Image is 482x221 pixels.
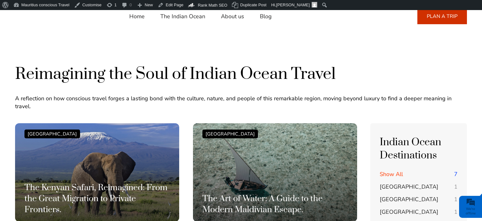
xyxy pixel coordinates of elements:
[276,3,310,7] span: [PERSON_NAME]
[380,136,458,162] h4: Indian Ocean Destinations
[221,9,244,24] a: About us
[24,130,80,138] div: [GEOGRAPHIC_DATA]
[260,9,272,24] a: Blog
[15,64,467,85] h1: Reimagining the Soul of Indian Ocean Travel
[380,170,458,178] a: Show All 7
[198,3,227,8] span: Rank Math SEO
[454,183,458,191] span: 1
[202,193,348,215] h3: The Art of Water: A Guide to the Modern Maldivian Escape.
[380,196,458,203] a: [GEOGRAPHIC_DATA] 1
[380,183,438,191] span: [GEOGRAPHIC_DATA]
[417,8,467,24] a: PLAN A TRIP
[380,208,458,216] a: [GEOGRAPHIC_DATA] 1
[202,130,258,138] div: [GEOGRAPHIC_DATA]
[454,170,458,178] span: 7
[380,208,438,216] span: [GEOGRAPHIC_DATA]
[15,95,467,110] p: A reflection on how conscious travel forges a lasting bond with the culture, nature, and people o...
[160,9,205,24] a: The Indian Ocean
[380,170,403,178] span: Show All
[129,9,145,24] a: Home
[380,183,458,191] a: [GEOGRAPHIC_DATA] 1
[380,196,438,203] span: [GEOGRAPHIC_DATA]
[454,196,458,203] span: 1
[24,182,170,215] h3: The Kenyan Safari, Reimagined: From the Great Migration to Private Frontiers.
[461,207,480,216] div: We're offline
[454,208,458,216] span: 1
